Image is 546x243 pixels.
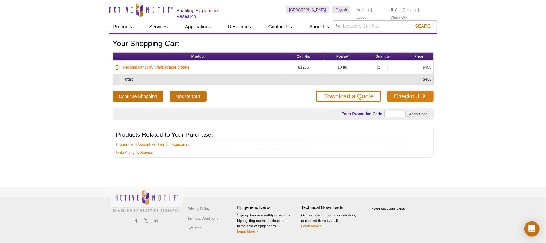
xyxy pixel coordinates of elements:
[332,6,350,13] a: English
[415,23,434,28] span: Search
[109,187,183,213] img: Active Motif,
[286,6,329,13] a: [GEOGRAPHIC_DATA]
[123,64,189,70] a: Recombinant Tn5 Transposase protein
[404,61,433,74] td: $405
[305,20,333,33] a: About Us
[333,20,437,31] input: Keyword, Cat. No.
[301,205,362,210] h4: Technical Downloads
[365,198,413,213] table: Click to Verify - This site chose Symantec SSL for secure e-commerce and confidential communicati...
[186,204,211,214] a: Privacy Policy
[177,8,240,19] h2: Enabling Epigenetics Research
[357,7,369,12] a: Account
[186,214,220,223] a: Terms & Conditions
[391,8,393,11] img: Your Cart
[387,91,433,102] a: Checkout
[283,61,324,74] td: 81286
[407,111,430,117] input: Apply Code
[265,20,296,33] a: Contact Us
[181,20,215,33] a: Applications
[324,61,361,74] td: 10 µg
[418,6,419,13] li: |
[391,15,407,20] a: Check Out
[524,221,540,237] div: Open Intercom Messenger
[357,15,368,20] a: Logout
[316,91,381,102] a: Download a Quote
[116,142,191,148] a: Pre-indexed Assembled Tn5 Transposomes
[372,208,405,210] a: ABOUT SSL CERTIFICATES
[391,6,416,13] li: (1 items)
[297,54,310,58] span: Cat. No.
[186,223,203,233] a: Site Map
[170,91,207,102] input: Update Cart
[423,77,432,82] strong: $405
[113,39,434,49] h1: Your Shopping Cart
[336,54,348,58] span: Format
[301,213,362,229] p: Get our brochures and newsletters, or request them by mail.
[113,91,163,102] button: Continue Shopping
[224,20,255,33] a: Resources
[391,7,402,12] a: Cart
[146,20,172,33] a: Services
[109,20,136,33] a: Products
[376,54,390,58] span: Quantity
[413,23,436,29] button: Search
[301,224,322,228] a: Learn More >
[237,205,298,210] h4: Epigenetic News
[116,150,153,156] a: Data Analysis Service
[237,230,258,233] a: Learn More >
[237,213,298,234] p: Sign up for our monthly newsletter highlighting recent publications in the field of epigenetics.
[341,112,384,116] label: Enter Promotion Code:
[191,54,205,58] span: Product
[415,54,423,58] span: Price
[123,77,133,82] strong: Total:
[116,132,430,138] h2: Products Related to Your Purchase:
[371,6,372,13] li: |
